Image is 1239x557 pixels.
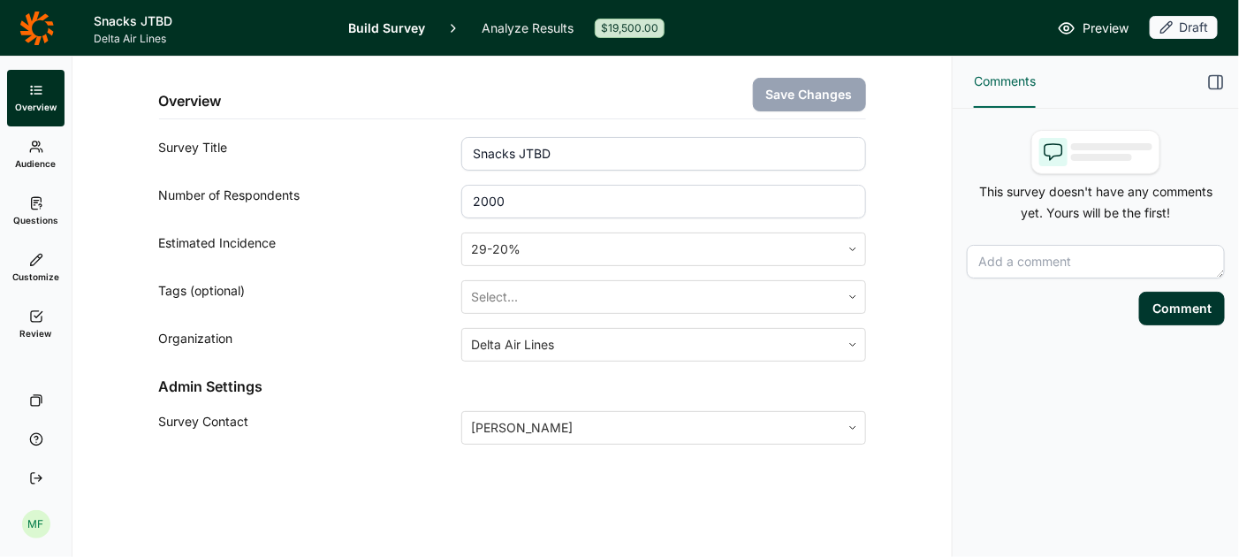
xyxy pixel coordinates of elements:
[974,71,1036,92] span: Comments
[974,57,1036,108] button: Comments
[22,510,50,538] div: MF
[159,411,462,445] div: Survey Contact
[461,137,865,171] input: ex: Package testing study
[1150,16,1218,41] button: Draft
[20,327,52,340] span: Review
[159,233,462,266] div: Estimated Incidence
[7,240,65,296] a: Customize
[94,11,327,32] h1: Snacks JTBD
[7,126,65,183] a: Audience
[94,32,327,46] span: Delta Air Lines
[753,78,866,111] button: Save Changes
[461,185,865,218] input: 1000
[159,185,462,218] div: Number of Respondents
[1083,18,1129,39] span: Preview
[1058,18,1129,39] a: Preview
[12,271,59,283] span: Customize
[15,101,57,113] span: Overview
[7,296,65,353] a: Review
[159,376,866,397] h2: Admin Settings
[159,90,222,111] h2: Overview
[159,280,462,314] div: Tags (optional)
[1139,292,1225,325] button: Comment
[16,157,57,170] span: Audience
[7,70,65,126] a: Overview
[13,214,58,226] span: Questions
[1150,16,1218,39] div: Draft
[159,328,462,362] div: Organization
[595,19,665,38] div: $19,500.00
[159,137,462,171] div: Survey Title
[7,183,65,240] a: Questions
[967,181,1225,224] p: This survey doesn't have any comments yet. Yours will be the first!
